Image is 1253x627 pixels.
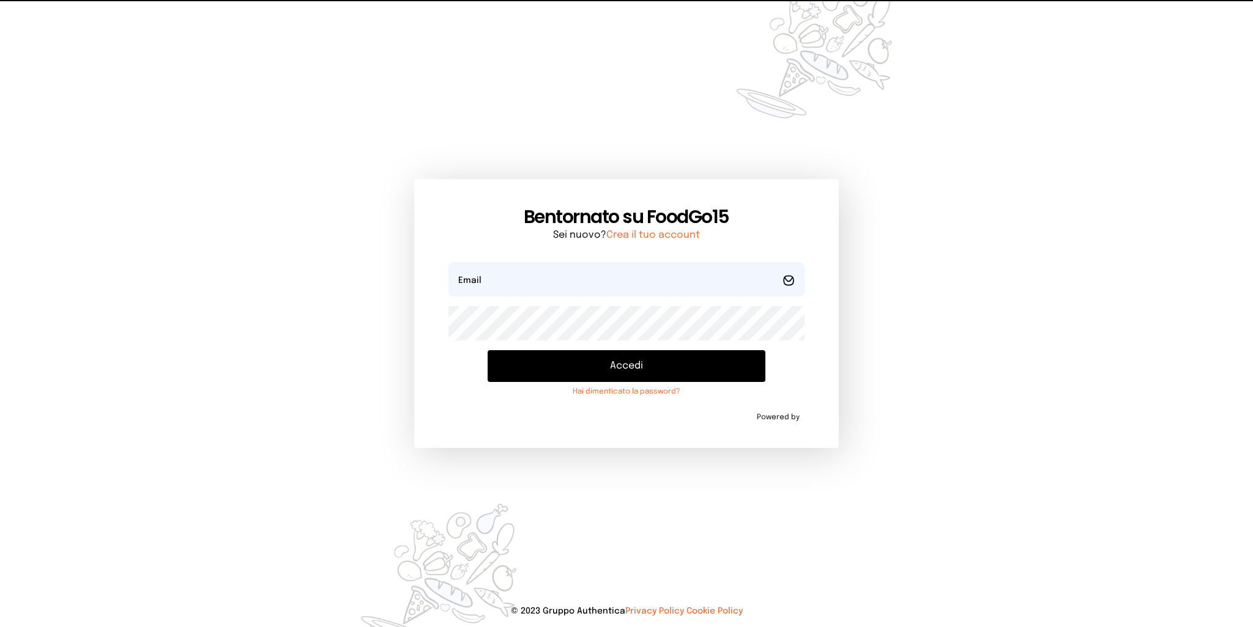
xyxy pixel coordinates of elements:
button: Accedi [488,350,765,382]
a: Privacy Policy [625,607,684,615]
p: Sei nuovo? [448,228,804,243]
a: Cookie Policy [686,607,743,615]
a: Crea il tuo account [606,230,700,240]
p: © 2023 Gruppo Authentica [20,605,1233,617]
a: Hai dimenticato la password? [488,387,765,397]
h1: Bentornato su FoodGo15 [448,206,804,228]
span: Powered by [757,413,800,422]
